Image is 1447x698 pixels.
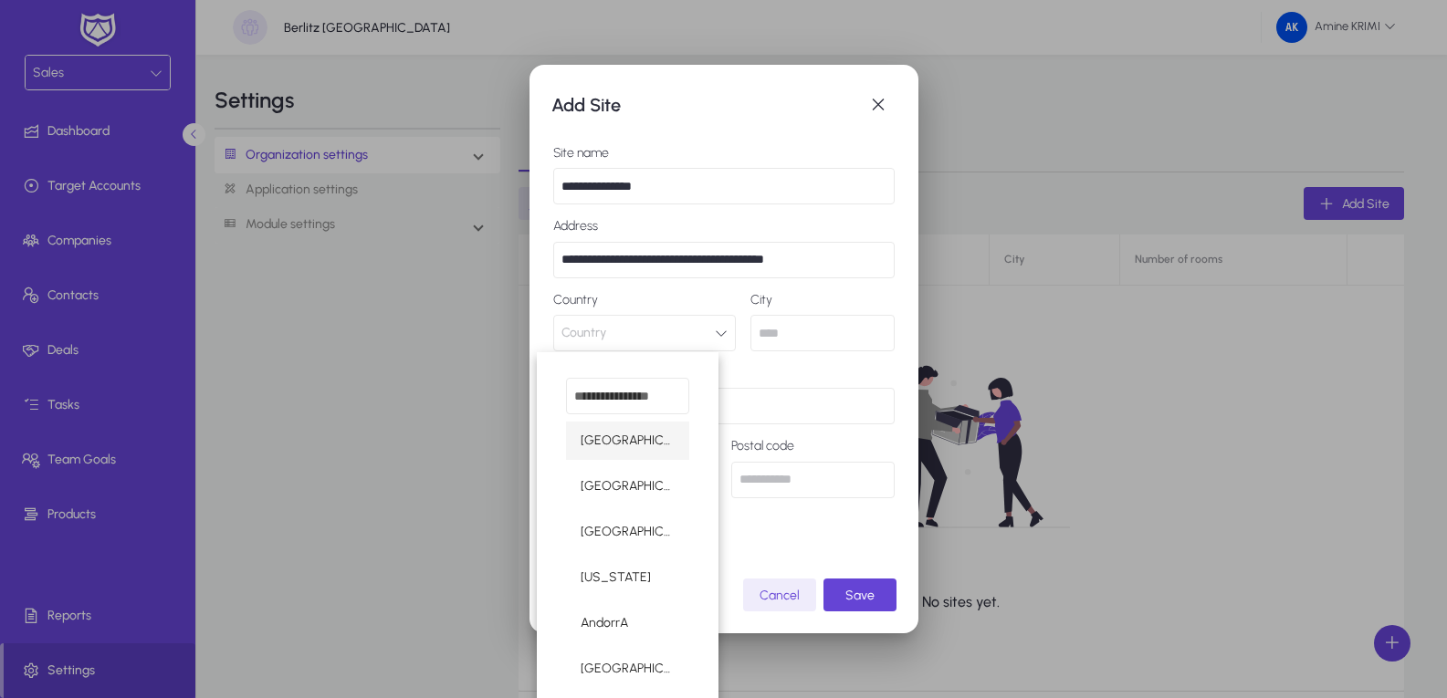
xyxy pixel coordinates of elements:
mat-option: American Samoa [566,558,689,597]
span: [GEOGRAPHIC_DATA] [581,521,675,543]
mat-option: Angola [566,650,689,688]
mat-option: Albania [566,467,689,505]
mat-option: Algeria [566,513,689,551]
span: AndorrA [581,612,628,634]
mat-option: Afghanistan [566,422,689,460]
span: [GEOGRAPHIC_DATA] [581,658,675,680]
span: [GEOGRAPHIC_DATA] [581,430,675,452]
span: [US_STATE] [581,567,651,589]
mat-option: AndorrA [566,604,689,642]
input: dropdown search [566,378,689,414]
span: [GEOGRAPHIC_DATA] [581,475,675,497]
